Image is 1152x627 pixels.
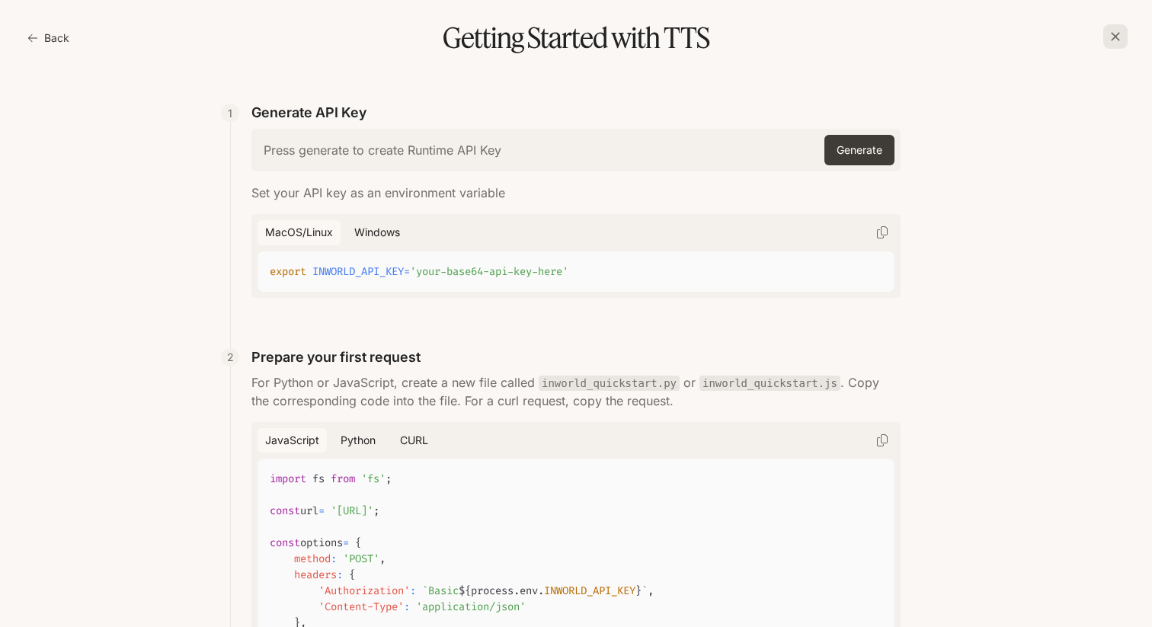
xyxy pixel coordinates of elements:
[300,536,343,550] span: options
[318,600,404,614] span: 'Content-Type'
[333,428,383,453] button: Python
[294,568,337,582] span: headers
[404,264,410,279] span: =
[648,584,654,598] span: ,
[312,264,404,279] span: INWORLD_API_KEY
[331,472,355,486] span: from
[228,105,232,121] p: 1
[347,220,408,245] button: Windows
[404,600,410,614] span: :
[520,584,538,598] span: env
[331,504,373,518] span: '[URL]'
[270,504,300,518] span: const
[410,264,568,279] span: 'your-base64-api-key-here'
[538,584,544,598] span: .
[331,552,337,566] span: :
[349,568,355,582] span: {
[251,102,366,123] p: Generate API Key
[258,220,341,245] button: macOS/Linux
[24,23,75,53] button: Back
[318,584,410,598] span: 'Authorization'
[635,584,642,598] span: }
[428,584,459,598] span: Basic
[514,584,520,598] span: .
[361,472,386,486] span: 'fs'
[870,220,894,245] button: Copy
[389,428,438,453] button: cURL
[459,584,471,598] span: ${
[251,184,901,202] p: Set your API key as an environment variable
[539,376,680,391] code: inworld_quickstart.py
[300,504,318,518] span: url
[824,135,894,165] button: Generate
[544,584,635,598] span: INWORLD_API_KEY
[258,428,327,453] button: JavaScript
[251,373,901,410] p: For Python or JavaScript, create a new file called or . Copy the corresponding code into the file...
[870,428,894,453] button: Copy
[699,376,840,391] code: inworld_quickstart.js
[343,552,379,566] span: 'POST'
[270,536,300,550] span: const
[24,24,1128,52] h1: Getting Started with TTS
[379,552,386,566] span: ,
[416,600,526,614] span: 'application/json'
[312,472,325,486] span: fs
[343,536,349,550] span: =
[386,472,392,486] span: ;
[251,347,421,367] p: Prepare your first request
[318,504,325,518] span: =
[270,264,306,279] span: export
[373,504,379,518] span: ;
[410,584,416,598] span: :
[294,552,331,566] span: method
[227,349,234,365] p: 2
[355,536,361,550] span: {
[264,142,501,158] h6: Press generate to create Runtime API Key
[471,584,514,598] span: process
[422,584,428,598] span: `
[270,472,306,486] span: import
[642,584,648,598] span: `
[337,568,343,582] span: :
